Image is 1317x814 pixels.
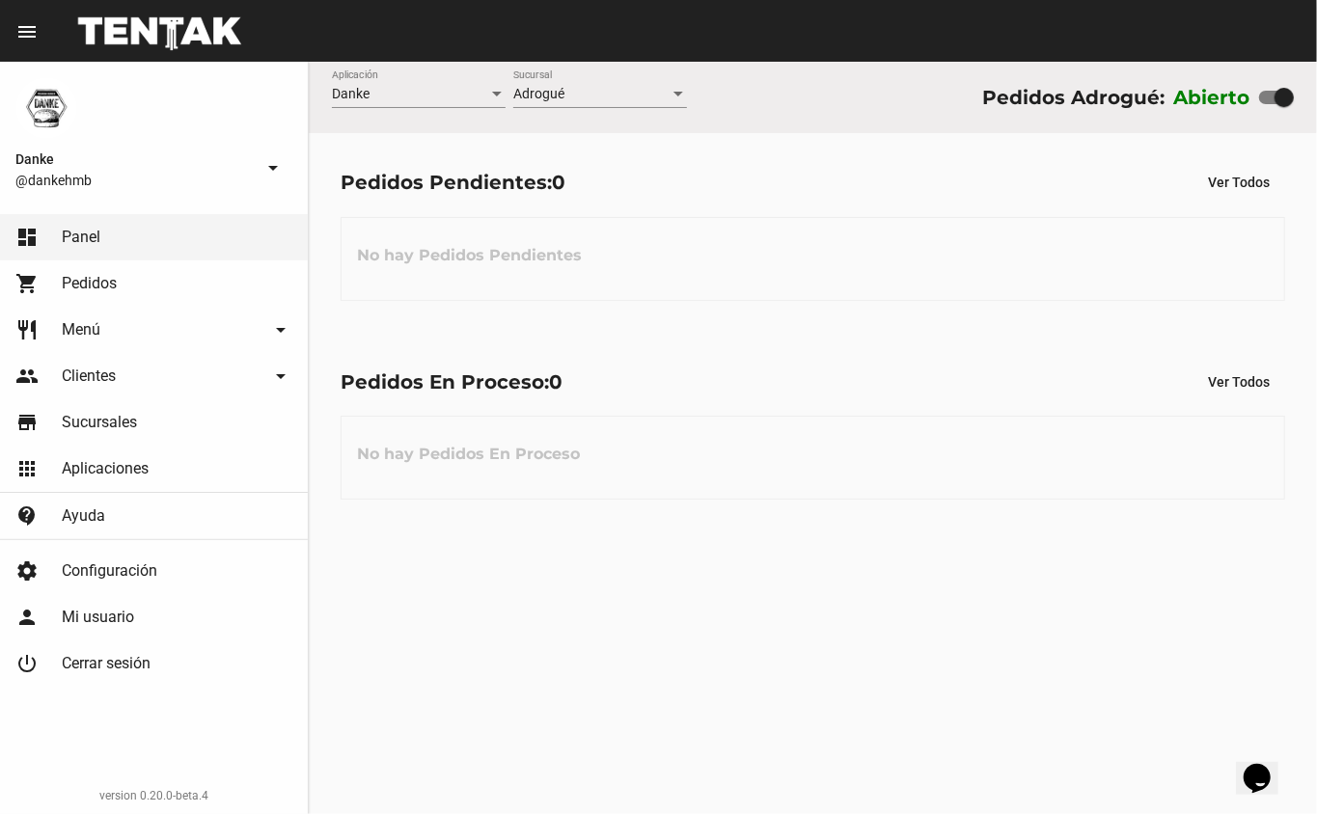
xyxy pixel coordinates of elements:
span: Aplicaciones [62,459,149,478]
h3: No hay Pedidos En Proceso [342,425,595,483]
div: Pedidos Pendientes: [341,167,565,198]
mat-icon: person [15,606,39,629]
mat-icon: arrow_drop_down [269,318,292,341]
span: Pedidos [62,274,117,293]
span: @dankehmb [15,171,254,190]
span: Danke [15,148,254,171]
mat-icon: people [15,365,39,388]
mat-icon: arrow_drop_down [261,156,285,179]
span: Ver Todos [1208,374,1270,390]
span: Ver Todos [1208,175,1270,190]
label: Abierto [1173,82,1250,113]
div: version 0.20.0-beta.4 [15,786,292,805]
mat-icon: menu [15,20,39,43]
mat-icon: contact_support [15,504,39,528]
span: Cerrar sesión [62,654,151,673]
span: Menú [62,320,100,339]
mat-icon: arrow_drop_down [269,365,292,388]
button: Ver Todos [1193,365,1285,399]
mat-icon: settings [15,559,39,583]
mat-icon: store [15,411,39,434]
mat-icon: dashboard [15,226,39,249]
span: Sucursales [62,413,137,432]
mat-icon: apps [15,457,39,480]
mat-icon: shopping_cart [15,272,39,295]
button: Ver Todos [1193,165,1285,200]
span: Danke [332,86,370,101]
span: 0 [552,171,565,194]
iframe: chat widget [1236,737,1298,795]
div: Pedidos Adrogué: [982,82,1165,113]
div: Pedidos En Proceso: [341,366,562,397]
span: 0 [549,370,562,393]
mat-icon: restaurant [15,318,39,341]
span: Configuración [62,561,157,581]
span: Clientes [62,366,116,386]
span: Ayuda [62,506,105,526]
span: Mi usuario [62,608,134,627]
h3: No hay Pedidos Pendientes [342,227,597,285]
img: 1d4517d0-56da-456b-81f5-6111ccf01445.png [15,77,77,139]
span: Panel [62,228,100,247]
mat-icon: power_settings_new [15,652,39,675]
span: Adrogué [513,86,564,101]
